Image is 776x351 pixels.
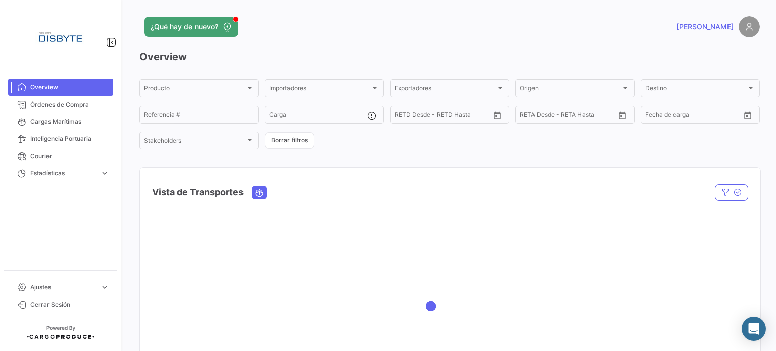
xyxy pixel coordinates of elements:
button: Open calendar [615,108,630,123]
span: expand_more [100,283,109,292]
img: placeholder-user.png [739,16,760,37]
h3: Overview [139,49,760,64]
span: Overview [30,83,109,92]
span: Origen [520,86,621,93]
input: Hasta [420,113,465,120]
span: expand_more [100,169,109,178]
span: Órdenes de Compra [30,100,109,109]
span: Exportadores [395,86,496,93]
input: Desde [395,113,413,120]
span: Estadísticas [30,169,96,178]
button: Ocean [252,186,266,199]
button: ¿Qué hay de nuevo? [144,17,238,37]
span: [PERSON_NAME] [676,22,734,32]
img: Logo+disbyte.jpeg [35,12,86,63]
h4: Vista de Transportes [152,185,244,199]
button: Borrar filtros [265,132,314,149]
a: Inteligencia Portuaria [8,130,113,147]
span: Cargas Marítimas [30,117,109,126]
span: Importadores [269,86,370,93]
button: Open calendar [740,108,755,123]
span: Courier [30,152,109,161]
span: ¿Qué hay de nuevo? [151,22,218,32]
input: Desde [645,113,663,120]
span: Destino [645,86,746,93]
span: Cerrar Sesión [30,300,109,309]
input: Hasta [545,113,591,120]
span: Producto [144,86,245,93]
a: Cargas Marítimas [8,113,113,130]
input: Hasta [670,113,716,120]
button: Open calendar [490,108,505,123]
input: Desde [520,113,538,120]
a: Overview [8,79,113,96]
span: Stakeholders [144,139,245,146]
span: Ajustes [30,283,96,292]
div: Abrir Intercom Messenger [742,317,766,341]
a: Órdenes de Compra [8,96,113,113]
a: Courier [8,147,113,165]
span: Inteligencia Portuaria [30,134,109,143]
